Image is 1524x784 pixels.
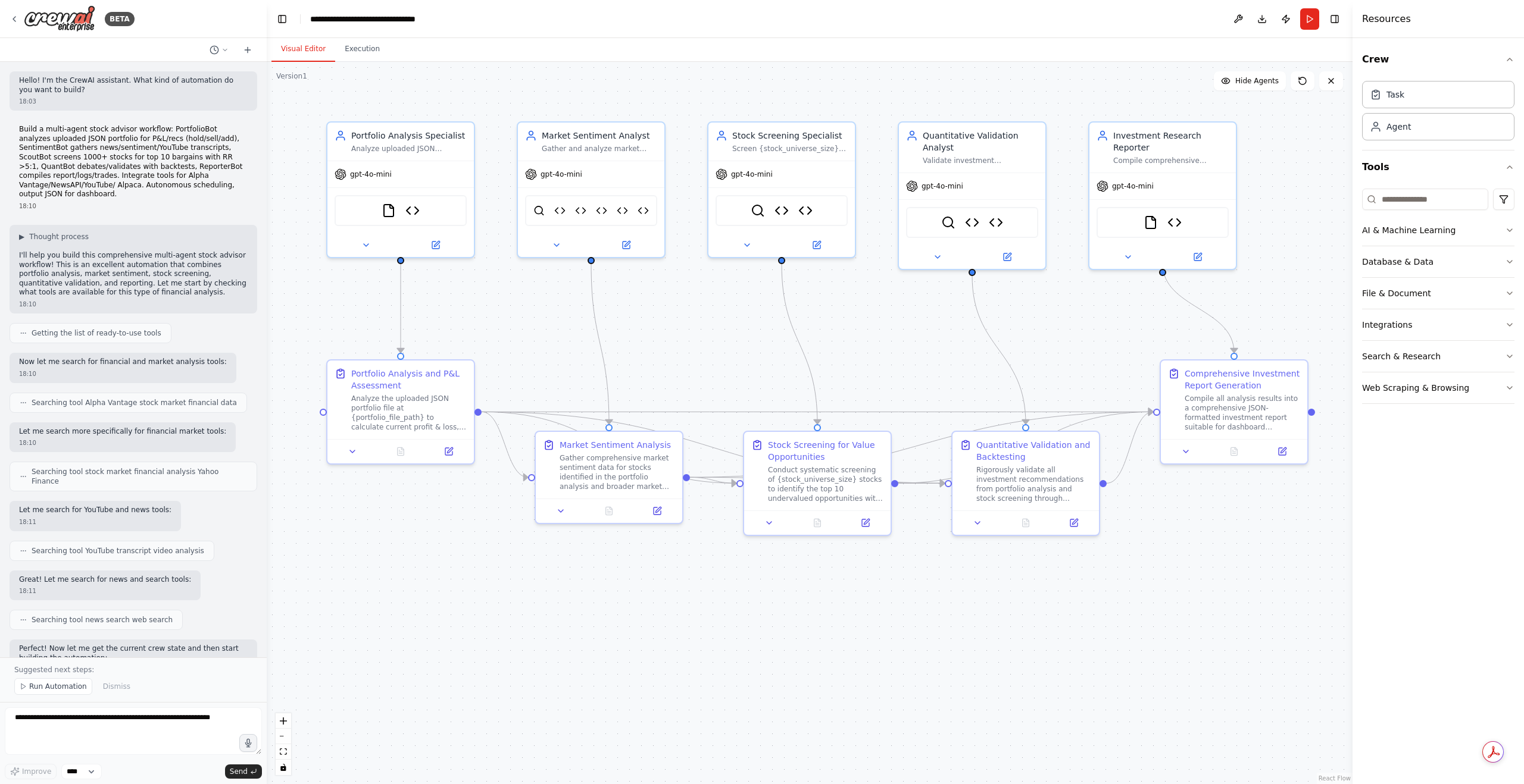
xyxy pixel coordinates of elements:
[97,678,136,695] button: Dismiss
[973,250,1041,264] button: Open in side panel
[428,444,469,459] button: Open in side panel
[941,215,955,230] img: SerperDevTool
[5,764,57,779] button: Improve
[402,238,469,252] button: Open in side panel
[19,300,248,309] div: 18:10
[1326,11,1343,27] button: Hide right sidebar
[1144,215,1158,230] img: FileReadTool
[966,275,1032,424] g: Edge from 9c6b47ab-1e1c-43ea-9bdb-f09f5e7d6001 to 0bf5f684-174f-49ac-b907-089078b6060e
[14,678,92,695] button: Run Automation
[560,439,671,451] div: Market Sentiment Analysis
[19,427,226,437] p: Let me search more specifically for financial market tools:
[617,203,628,218] img: YouTube Stock Analysis Tool
[19,587,191,595] div: 18:11
[923,156,1038,165] div: Validate investment recommendations through rigorous backtesting, statistical analysis, and risk ...
[542,130,657,142] div: Market Sentiment Analyst
[775,203,789,218] img: AlphaVantage Stock Tool
[19,575,191,585] p: Great! Let me search for news and search tools:
[274,11,291,27] button: Hide left sidebar
[1167,215,1182,230] img: Alpaca Paper Trading Tool
[22,767,51,776] span: Improve
[32,546,204,556] span: Searching tool YouTube transcript video analysis
[690,471,736,489] g: Edge from ac6d4e81-fafe-489b-91b5-e163ec0f6fd5 to cb89bd6a-698d-4027-af32-f84e04dfda9b
[792,516,843,530] button: No output available
[276,744,291,760] button: fit view
[575,203,586,218] img: Finnhub Sentiment Tool
[951,431,1100,536] div: Quantitative Validation and BacktestingRigorously validate all investment recommendations from po...
[19,644,248,663] p: Perfect! Now let me get the current crew state and then start building the automation:
[554,203,566,218] img: NewsAPI Tool
[105,12,135,26] div: BETA
[19,97,248,106] div: 18:03
[798,203,813,218] img: SEC EDGAR Tool
[276,713,291,775] div: React Flow controls
[1362,76,1514,150] div: Crew
[768,439,883,463] div: Stock Screening for Value Opportunities
[636,504,677,518] button: Open in side panel
[1235,76,1279,86] span: Hide Agents
[898,406,1153,489] g: Edge from cb89bd6a-698d-4027-af32-f84e04dfda9b to aec9bb21-f6d8-4828-b54b-25de2edf5ce3
[1362,372,1514,403] button: Web Scraping & Browsing
[1209,444,1260,459] button: No output available
[1164,250,1231,264] button: Open in side panel
[783,238,850,252] button: Open in side panel
[14,665,252,675] p: Suggested next steps:
[898,121,1047,270] div: Quantitative Validation AnalystValidate investment recommendations through rigorous backtesting, ...
[326,121,475,258] div: Portfolio Analysis SpecialistAnalyze uploaded JSON portfolio data to calculate profit & loss, ass...
[276,71,307,81] div: Version 1
[1160,359,1308,465] div: Comprehensive Investment Report GenerationCompile all analysis results into a comprehensive JSON-...
[1362,341,1514,372] button: Search & Research
[32,467,247,486] span: Searching tool stock market financial analysis Yahoo Finance
[19,232,24,242] span: ▶
[19,202,248,211] div: 18:10
[751,203,765,218] img: SerperDevTool
[965,215,979,230] img: AlphaVantage Stock Tool
[707,121,856,258] div: Stock Screening SpecialistScreen {stock_universe_size} stocks to identify the top 10 undervalued ...
[276,713,291,729] button: zoom in
[592,238,660,252] button: Open in side panel
[922,181,963,191] span: gpt-4o-mini
[560,453,675,491] div: Gather comprehensive market sentiment data for stocks identified in the portfolio analysis and br...
[585,264,615,424] g: Edge from 6b82a91f-5fd7-44ff-8206-1230763993e3 to ac6d4e81-fafe-489b-91b5-e163ec0f6fd5
[19,76,248,95] p: Hello! I'm the CrewAI assistant. What kind of automation do you want to build?
[238,43,257,57] button: Start a new chat
[1261,444,1303,459] button: Open in side panel
[1362,12,1411,26] h4: Resources
[1362,246,1514,277] button: Database & Data
[1362,309,1514,340] button: Integrations
[351,144,467,153] div: Analyze uploaded JSON portfolio data to calculate profit & loss, assess current positions, and pr...
[533,203,545,218] img: SerperDevTool
[19,232,89,242] button: ▶Thought process
[1107,406,1153,489] g: Edge from 0bf5f684-174f-49ac-b907-089078b6060e to aec9bb21-f6d8-4828-b54b-25de2edf5ce3
[1386,121,1411,133] div: Agent
[19,251,248,297] p: I'll help you build this comprehensive multi-agent stock advisor workflow! This is an excellent a...
[542,144,657,153] div: Gather and analyze market sentiment from multiple sources including news articles, YouTube financ...
[32,615,173,625] span: Searching tool news search web search
[32,328,161,338] span: Getting the list of ready-to-use tools
[732,144,848,153] div: Screen {stock_universe_size} stocks to identify the top 10 undervalued bargains with risk-reward ...
[405,203,420,218] img: AlphaVantage Stock Tool
[29,232,89,242] span: Thought process
[326,359,475,465] div: Portfolio Analysis and P&L AssessmentAnalyze the uploaded JSON portfolio file at {portfolio_file_...
[19,125,248,199] p: Build a multi-agent stock advisor workflow: PortfolioBot analyzes uploaded JSON portfolio for P&L...
[1362,43,1514,76] button: Crew
[225,764,262,779] button: Send
[1319,775,1351,782] a: React Flow attribution
[1113,130,1229,153] div: Investment Research Reporter
[776,264,823,424] g: Edge from c1073b3d-4786-4493-af8b-5409912b280c to cb89bd6a-698d-4027-af32-f84e04dfda9b
[335,37,389,62] button: Execution
[32,398,237,407] span: Searching tool Alpha Vantage stock market financial data
[19,506,171,515] p: Let me search for YouTube and news tools:
[1088,121,1237,270] div: Investment Research ReporterCompile comprehensive investment reports in JSON format for dashboard...
[310,13,416,25] nav: breadcrumb
[351,368,467,391] div: Portfolio Analysis and P&L Assessment
[1362,215,1514,246] button: AI & Machine Learning
[989,215,1003,230] img: Backtrader Risk Analysis Tool
[1157,264,1240,353] g: Edge from 8d504e23-f4a1-4300-a2f5-13f031b42897 to aec9bb21-f6d8-4828-b54b-25de2edf5ce3
[482,406,1153,418] g: Edge from 2a097b41-907e-4957-ba1b-dddf8b601514 to aec9bb21-f6d8-4828-b54b-25de2edf5ce3
[482,406,945,489] g: Edge from 2a097b41-907e-4957-ba1b-dddf8b601514 to 0bf5f684-174f-49ac-b907-089078b6060e
[29,682,87,691] span: Run Automation
[395,264,407,353] g: Edge from 43545b0f-e099-48e3-b1b4-5cb4d7434735 to 2a097b41-907e-4957-ba1b-dddf8b601514
[1185,394,1300,432] div: Compile all analysis results into a comprehensive JSON-formatted investment report suitable for d...
[535,431,683,524] div: Market Sentiment AnalysisGather comprehensive market sentiment data for stocks identified in the ...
